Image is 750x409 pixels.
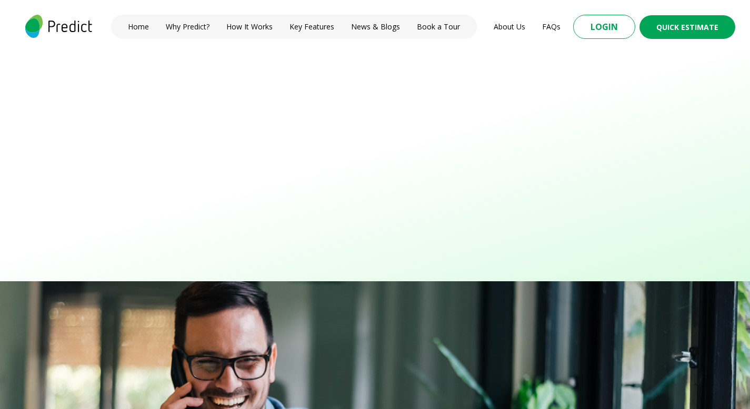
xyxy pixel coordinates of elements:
a: How It Works [226,22,273,32]
a: About Us [494,22,525,32]
a: Home [128,22,149,32]
a: Key Features [289,22,334,32]
img: logo [23,15,94,38]
a: FAQs [542,22,561,32]
a: News & Blogs [351,22,400,32]
button: Login [573,15,635,39]
a: Why Predict? [166,22,209,32]
button: Quick Estimate [639,15,735,39]
a: Book a Tour [417,22,460,32]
